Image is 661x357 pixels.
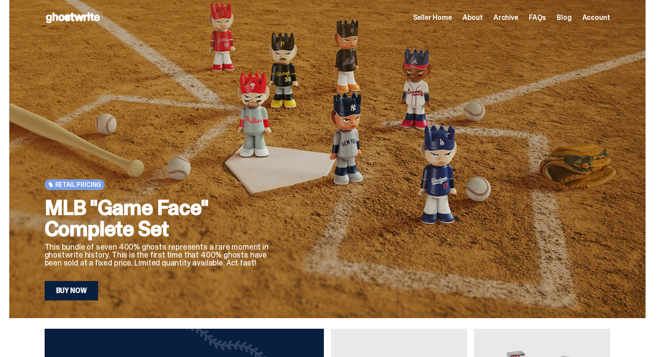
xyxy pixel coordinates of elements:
[413,14,452,21] a: Seller Home
[582,14,610,21] a: Account
[55,181,102,188] span: Retail Pricing
[45,281,99,300] a: Buy Now
[45,197,274,239] h2: MLB "Game Face" Complete Set
[45,243,274,267] p: This bundle of seven 400% ghosts represents a rare moment in ghostwrite history. This is the firs...
[529,14,546,21] a: FAQs
[463,14,483,21] a: About
[557,14,571,21] a: Blog
[494,14,518,21] a: Archive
